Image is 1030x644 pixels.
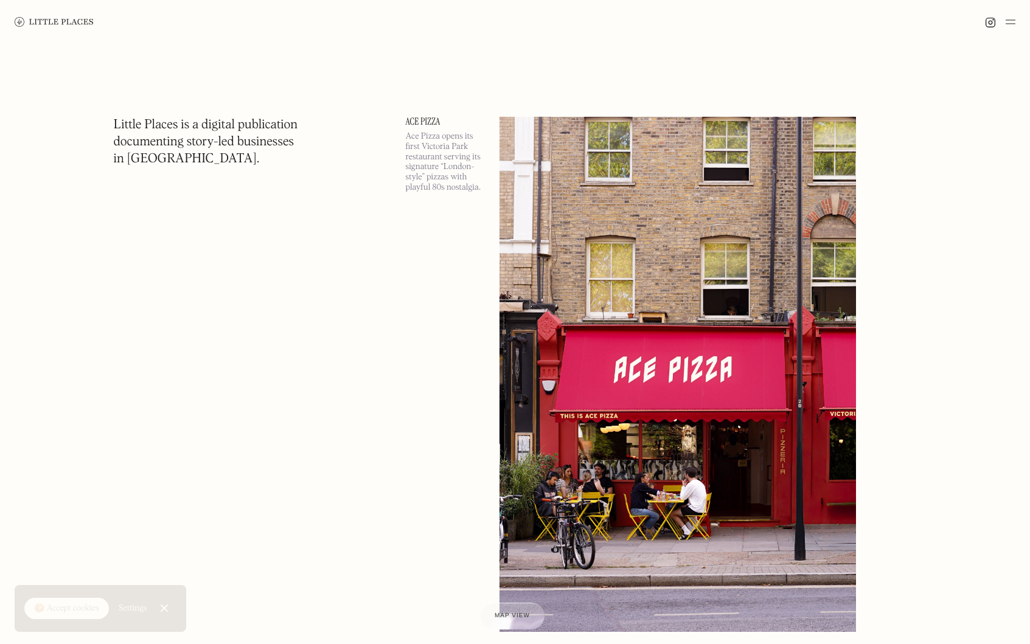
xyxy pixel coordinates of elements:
a: Map view [480,603,545,629]
a: Settings [119,595,147,622]
a: 🍪 Accept cookies [24,598,109,620]
a: Ace Pizza [406,117,485,126]
div: 🍪 Accept cookies [34,603,99,615]
p: Ace Pizza opens its first Victoria Park restaurant serving its signature “London-style” pizzas wi... [406,131,485,193]
img: Ace Pizza [499,117,857,632]
h1: Little Places is a digital publication documenting story-led businesses in [GEOGRAPHIC_DATA]. [114,117,298,168]
a: Close Cookie Popup [152,596,176,620]
span: Map view [495,612,530,619]
div: Settings [119,604,147,612]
